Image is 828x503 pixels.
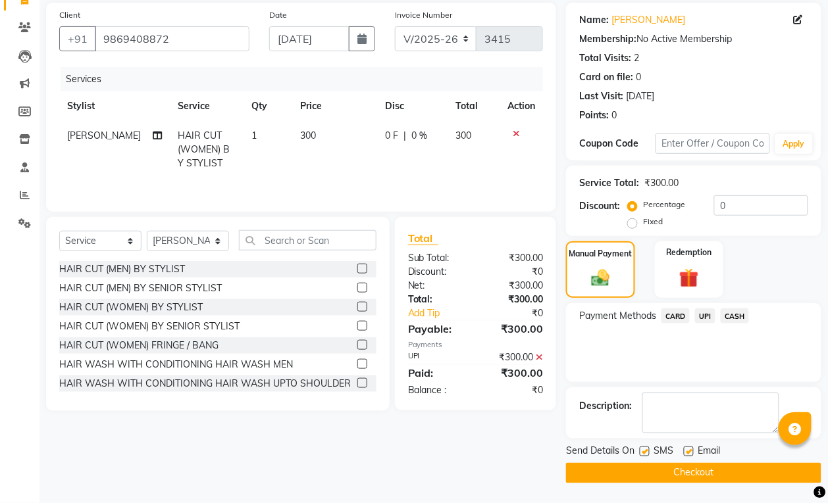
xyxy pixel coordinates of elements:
[398,365,476,381] div: Paid:
[59,358,293,371] div: HAIR WASH WITH CONDITIONING HAIR WASH MEN
[476,365,554,381] div: ₹300.00
[178,130,230,169] span: HAIR CUT (WOMEN) BY STYLIST
[398,279,476,293] div: Net:
[59,281,222,295] div: HAIR CUT (MEN) BY SENIOR STYLIST
[654,444,673,460] span: SMS
[488,306,553,320] div: ₹0
[579,399,632,413] div: Description:
[586,268,615,289] img: _cash.svg
[59,9,80,21] label: Client
[476,321,554,337] div: ₹300.00
[579,13,609,27] div: Name:
[500,91,543,121] th: Action
[579,137,656,151] div: Coupon Code
[170,91,244,121] th: Service
[59,320,240,333] div: HAIR CUT (WOMEN) BY SENIOR STYLIST
[476,279,554,293] div: ₹300.00
[61,67,553,91] div: Services
[569,248,633,260] label: Manual Payment
[579,70,633,84] div: Card on file:
[448,91,500,121] th: Total
[644,176,679,190] div: ₹300.00
[626,89,654,103] div: [DATE]
[251,130,257,141] span: 1
[398,383,476,397] div: Balance :
[239,230,376,251] input: Search or Scan
[59,26,96,51] button: +91
[59,262,185,276] div: HAIR CUT (MEN) BY STYLIST
[643,216,663,228] label: Fixed
[775,134,813,154] button: Apply
[566,463,821,483] button: Checkout
[95,26,249,51] input: Search by Name/Mobile/Email/Code
[643,199,685,210] label: Percentage
[385,129,398,143] span: 0 F
[398,293,476,306] div: Total:
[721,308,749,323] span: CASH
[476,383,554,397] div: ₹0
[403,129,406,143] span: |
[408,339,543,350] div: Payments
[67,130,141,141] span: [PERSON_NAME]
[476,265,554,279] div: ₹0
[398,265,476,279] div: Discount:
[395,9,452,21] label: Invoice Number
[695,308,715,323] span: UPI
[566,444,634,460] span: Send Details On
[476,251,554,265] div: ₹300.00
[455,130,471,141] span: 300
[579,108,609,122] div: Points:
[673,266,705,291] img: _gift.svg
[661,308,690,323] span: CARD
[411,129,427,143] span: 0 %
[377,91,448,121] th: Disc
[59,377,351,391] div: HAIR WASH WITH CONDITIONING HAIR WASH UPTO SHOULDER
[579,89,623,103] div: Last Visit:
[59,339,219,352] div: HAIR CUT (WOMEN) FRINGE / BANG
[634,51,639,65] div: 2
[666,247,712,258] label: Redemption
[476,293,554,306] div: ₹300.00
[269,9,287,21] label: Date
[656,133,770,154] input: Enter Offer / Coupon Code
[636,70,641,84] div: 0
[398,251,476,265] div: Sub Total:
[698,444,720,460] span: Email
[59,91,170,121] th: Stylist
[579,32,636,46] div: Membership:
[579,199,620,213] div: Discount:
[579,176,639,190] div: Service Total:
[398,306,488,320] a: Add Tip
[579,32,808,46] div: No Active Membership
[476,350,554,364] div: ₹300.00
[398,350,476,364] div: UPI
[579,51,631,65] div: Total Visits:
[59,300,203,314] div: HAIR CUT (WOMEN) BY STYLIST
[292,91,377,121] th: Price
[611,13,685,27] a: [PERSON_NAME]
[300,130,316,141] span: 300
[408,231,438,245] span: Total
[611,108,617,122] div: 0
[579,309,656,323] span: Payment Methods
[398,321,476,337] div: Payable:
[244,91,292,121] th: Qty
